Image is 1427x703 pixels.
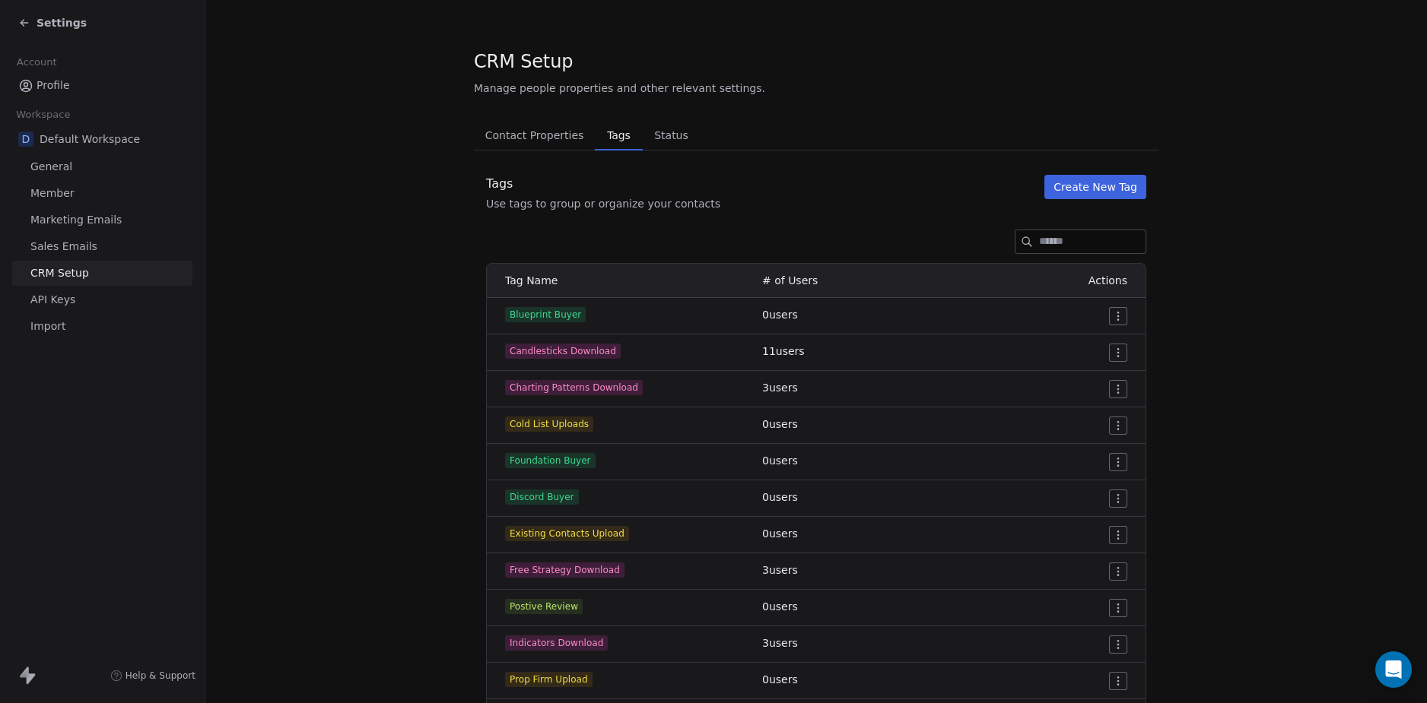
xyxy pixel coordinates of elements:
a: API Keys [12,287,192,312]
span: D [18,131,33,147]
span: 3 users [762,637,798,649]
span: Manage people properties and other relevant settings. [474,81,765,96]
span: 3 users [762,564,798,576]
span: Charting Patterns Download [505,380,643,395]
span: Cold List Uploads [505,416,593,432]
span: Free Strategy Download [505,562,625,578]
span: API Keys [30,292,75,308]
span: Contact Properties [479,125,590,146]
span: Marketing Emails [30,212,122,228]
span: Foundation Buyer [505,453,596,468]
span: Profile [37,78,70,93]
span: Indicators Download [505,635,608,651]
span: 0 users [762,418,798,430]
span: Discord Buyer [505,489,579,505]
span: Workspace [10,103,77,126]
span: Prop Firm Upload [505,672,593,687]
span: # of Users [762,274,818,287]
span: 0 users [762,309,798,321]
div: Open Intercom Messenger [1375,651,1412,688]
a: Import [12,314,192,339]
span: Settings [37,15,87,30]
span: CRM Setup [30,265,89,281]
span: Existing Contacts Upload [505,526,629,541]
span: 0 users [762,673,798,686]
span: Actions [1089,274,1127,287]
a: CRM Setup [12,261,192,286]
span: 11 users [762,345,805,357]
a: Marketing Emails [12,207,192,233]
span: Candlesticks Download [505,344,621,359]
a: Profile [12,73,192,98]
span: CRM Setup [474,50,573,73]
a: Settings [18,15,87,30]
span: Blueprint Buyer [505,307,586,322]
a: General [12,154,192,179]
span: Import [30,318,65,334]
a: Member [12,181,192,206]
button: Create New Tag [1044,175,1146,199]
a: Help & Support [110,670,195,682]
span: General [30,159,72,175]
div: Tags [486,175,720,193]
a: Sales Emails [12,234,192,259]
span: Tag Name [505,274,558,287]
span: Postive Review [505,599,583,614]
span: Tags [601,125,636,146]
span: Account [10,51,63,74]
span: Member [30,185,75,201]
div: Use tags to group or organize your contacts [486,196,720,211]
span: Default Workspace [40,131,140,147]
span: Help & Support [126,670,195,682]
span: Status [648,125,694,146]
span: Sales Emails [30,239,97,255]
span: 0 users [762,491,798,503]
span: 0 users [762,600,798,613]
span: 3 users [762,382,798,394]
span: 0 users [762,527,798,540]
span: 0 users [762,454,798,467]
